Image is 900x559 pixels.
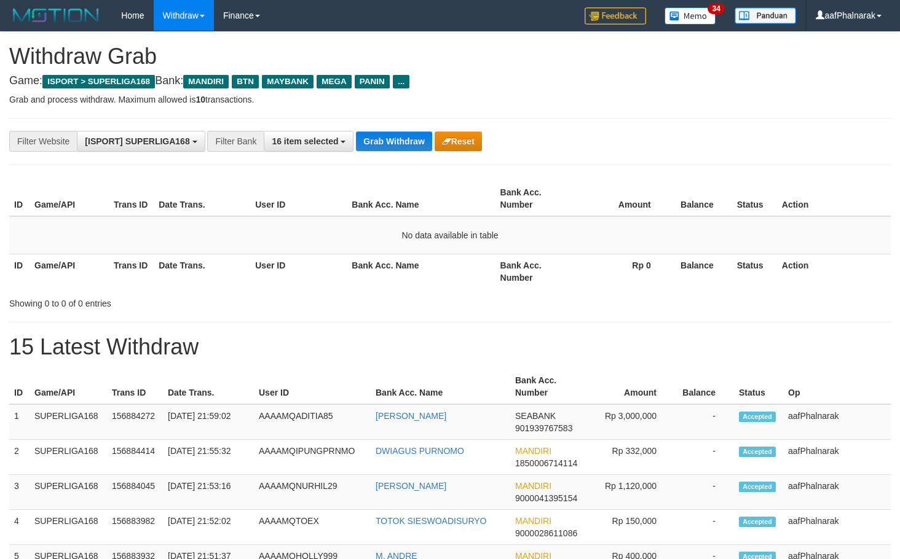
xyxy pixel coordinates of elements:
[30,181,109,216] th: Game/API
[586,440,675,475] td: Rp 332,000
[575,181,669,216] th: Amount
[250,254,347,289] th: User ID
[264,131,353,152] button: 16 item selected
[585,7,646,25] img: Feedback.jpg
[109,254,154,289] th: Trans ID
[669,254,732,289] th: Balance
[586,510,675,545] td: Rp 150,000
[586,404,675,440] td: Rp 3,000,000
[30,254,109,289] th: Game/API
[783,369,891,404] th: Op
[9,404,30,440] td: 1
[783,440,891,475] td: aafPhalnarak
[735,7,796,24] img: panduan.png
[30,475,107,510] td: SUPERLIGA168
[9,181,30,216] th: ID
[675,404,734,440] td: -
[510,369,586,404] th: Bank Acc. Number
[515,458,577,468] span: Copy 1850006714114 to clipboard
[393,75,409,88] span: ...
[163,475,254,510] td: [DATE] 21:53:16
[9,75,891,87] h4: Game: Bank:
[109,181,154,216] th: Trans ID
[739,447,776,457] span: Accepted
[783,475,891,510] td: aafPhalnarak
[783,510,891,545] td: aafPhalnarak
[9,440,30,475] td: 2
[9,510,30,545] td: 4
[495,254,575,289] th: Bank Acc. Number
[9,93,891,106] p: Grab and process withdraw. Maximum allowed is transactions.
[515,493,577,503] span: Copy 9000041395154 to clipboard
[107,510,163,545] td: 156883982
[183,75,229,88] span: MANDIRI
[355,75,390,88] span: PANIN
[107,369,163,404] th: Trans ID
[675,510,734,545] td: -
[9,131,77,152] div: Filter Website
[376,516,486,526] a: TOTOK SIESWOADISURYO
[254,404,371,440] td: AAAAMQADITIA85
[163,369,254,404] th: Date Trans.
[77,131,205,152] button: [ISPORT] SUPERLIGA168
[739,517,776,527] span: Accepted
[739,482,776,492] span: Accepted
[515,411,556,421] span: SEABANK
[107,404,163,440] td: 156884272
[376,481,446,491] a: [PERSON_NAME]
[347,181,495,216] th: Bank Acc. Name
[515,481,551,491] span: MANDIRI
[356,131,432,151] button: Grab Withdraw
[739,412,776,422] span: Accepted
[254,510,371,545] td: AAAAMQTOEX
[347,254,495,289] th: Bank Acc. Name
[163,404,254,440] td: [DATE] 21:59:02
[515,528,577,538] span: Copy 9000028611086 to clipboard
[317,75,352,88] span: MEGA
[254,440,371,475] td: AAAAMQIPUNGPRNMO
[9,44,891,69] h1: Withdraw Grab
[675,369,734,404] th: Balance
[163,440,254,475] td: [DATE] 21:55:32
[708,3,724,14] span: 34
[254,369,371,404] th: User ID
[30,510,107,545] td: SUPERLIGA168
[675,475,734,510] td: -
[250,181,347,216] th: User ID
[107,475,163,510] td: 156884045
[154,181,250,216] th: Date Trans.
[85,136,189,146] span: [ISPORT] SUPERLIGA168
[371,369,510,404] th: Bank Acc. Name
[9,335,891,359] h1: 15 Latest Withdraw
[254,475,371,510] td: AAAAMQNURHIL29
[107,440,163,475] td: 156884414
[586,475,675,510] td: Rp 1,120,000
[376,446,464,456] a: DWIAGUS PURNOMO
[30,440,107,475] td: SUPERLIGA168
[675,440,734,475] td: -
[783,404,891,440] td: aafPhalnarak
[9,292,366,310] div: Showing 0 to 0 of 0 entries
[9,369,30,404] th: ID
[9,216,891,254] td: No data available in table
[232,75,259,88] span: BTN
[262,75,314,88] span: MAYBANK
[9,254,30,289] th: ID
[195,95,205,104] strong: 10
[515,516,551,526] span: MANDIRI
[515,446,551,456] span: MANDIRI
[734,369,783,404] th: Status
[732,254,777,289] th: Status
[163,510,254,545] td: [DATE] 21:52:02
[154,254,250,289] th: Date Trans.
[9,6,103,25] img: MOTION_logo.png
[575,254,669,289] th: Rp 0
[435,131,482,151] button: Reset
[777,181,891,216] th: Action
[732,181,777,216] th: Status
[9,475,30,510] td: 3
[207,131,264,152] div: Filter Bank
[669,181,732,216] th: Balance
[515,423,572,433] span: Copy 901939767583 to clipboard
[272,136,338,146] span: 16 item selected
